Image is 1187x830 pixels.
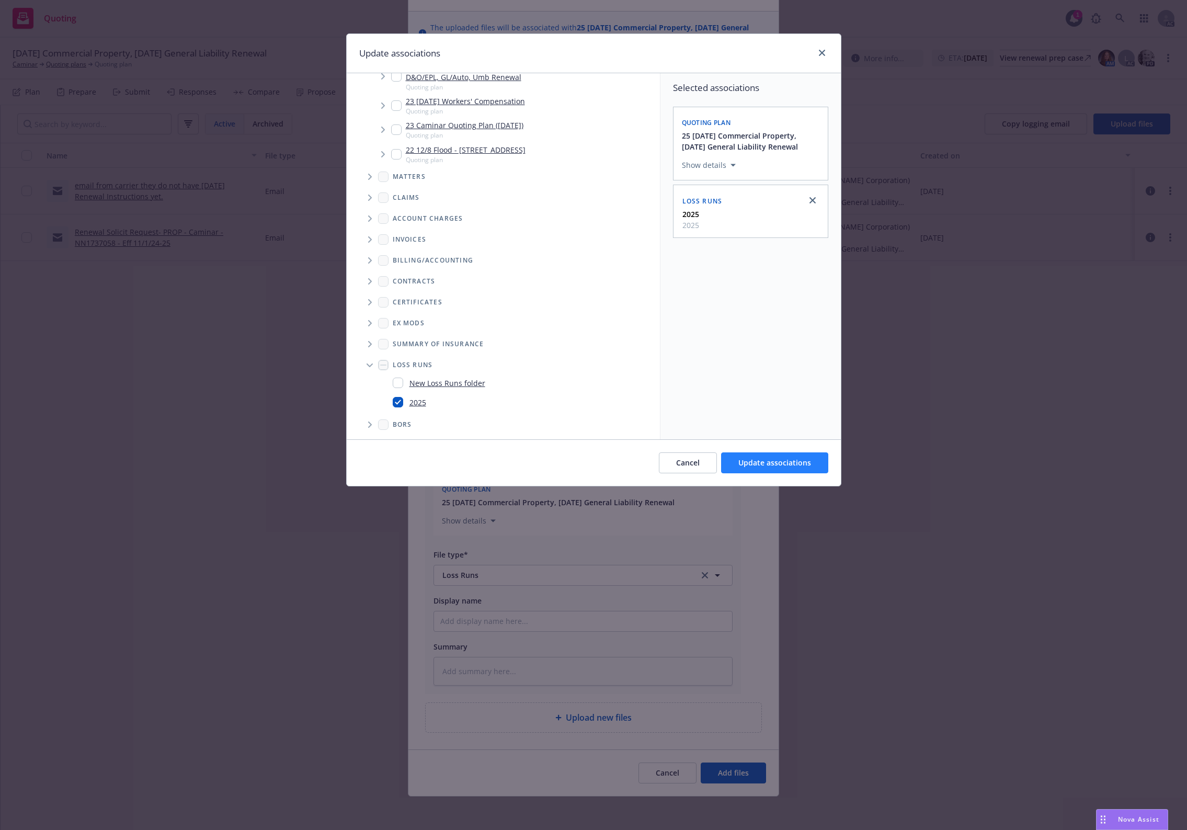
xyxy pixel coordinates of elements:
[393,422,412,428] span: BORs
[659,452,717,473] button: Cancel
[676,458,700,468] span: Cancel
[816,47,828,59] a: close
[347,250,660,435] div: Folder Tree Example
[393,257,474,264] span: Billing/Accounting
[721,452,828,473] button: Update associations
[393,278,436,285] span: Contracts
[406,83,656,92] span: Quoting plan
[406,131,523,140] span: Quoting plan
[406,120,523,131] a: 23 Caminar Quoting Plan ([DATE])
[359,47,440,60] h1: Update associations
[406,96,525,107] a: 23 [DATE] Workers' Compensation
[682,209,699,219] strong: 2025
[406,107,525,116] span: Quoting plan
[393,299,442,305] span: Certificates
[1097,810,1110,829] div: Drag to move
[393,320,425,326] span: Ex Mods
[406,144,526,155] a: 22 12/8 Flood - [STREET_ADDRESS]
[682,197,723,206] span: Loss Runs
[1118,815,1159,824] span: Nova Assist
[393,195,420,201] span: Claims
[393,215,463,222] span: Account charges
[393,236,427,243] span: Invoices
[393,174,426,180] span: Matters
[406,155,526,164] span: Quoting plan
[393,362,433,368] span: Loss Runs
[393,341,484,347] span: Summary of insurance
[682,118,731,127] span: Quoting plan
[682,130,821,152] button: 25 [DATE] Commercial Property, [DATE] General Liability Renewal
[409,378,485,389] a: New Loss Runs folder
[673,82,828,94] span: Selected associations
[409,397,426,408] a: 2025
[1096,809,1168,830] button: Nova Assist
[678,159,740,172] button: Show details
[682,220,699,231] span: 2025
[806,194,819,207] a: close
[738,458,811,468] span: Update associations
